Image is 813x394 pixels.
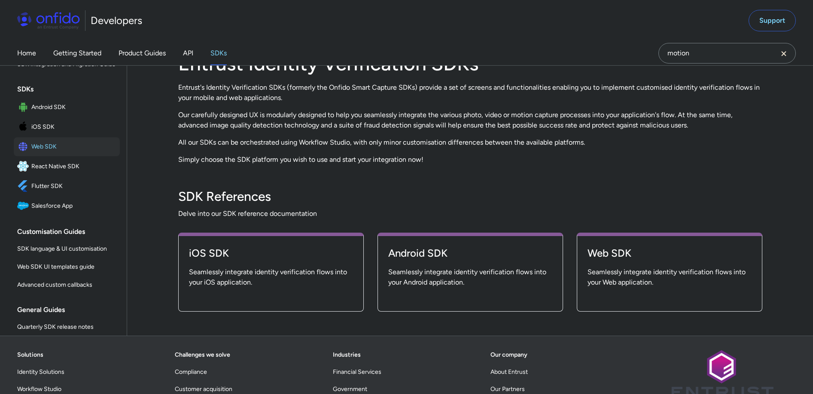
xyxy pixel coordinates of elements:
[17,81,123,98] div: SDKs
[14,276,120,294] a: Advanced custom callbacks
[17,367,64,377] a: Identity Solutions
[175,350,230,360] a: Challenges we solve
[17,301,123,318] div: General Guides
[17,223,123,240] div: Customisation Guides
[14,157,120,176] a: IconReact Native SDKReact Native SDK
[178,188,762,205] h3: SDK References
[17,350,43,360] a: Solutions
[14,98,120,117] a: IconAndroid SDKAndroid SDK
[31,180,116,192] span: Flutter SDK
[183,41,193,65] a: API
[17,121,31,133] img: IconiOS SDK
[490,367,528,377] a: About Entrust
[17,280,116,290] span: Advanced custom callbacks
[388,246,552,267] a: Android SDK
[658,43,796,64] input: Onfido search input field
[17,101,31,113] img: IconAndroid SDK
[14,258,120,276] a: Web SDK UI templates guide
[14,197,120,215] a: IconSalesforce AppSalesforce App
[31,121,116,133] span: iOS SDK
[178,82,762,103] p: Entrust's Identity Verification SDKs (formerly the Onfido Smart Capture SDKs) provide a set of sc...
[178,209,762,219] span: Delve into our SDK reference documentation
[17,244,116,254] span: SDK language & UI customisation
[178,137,762,148] p: All our SDKs can be orchestrated using Workflow Studio, with only minor customisation differences...
[119,41,166,65] a: Product Guides
[210,41,227,65] a: SDKs
[14,118,120,136] a: IconiOS SDKiOS SDK
[588,246,752,260] h4: Web SDK
[17,41,36,65] a: Home
[189,267,353,288] span: Seamlessly integrate identity verification flows into your iOS application.
[14,177,120,196] a: IconFlutter SDKFlutter SDK
[53,41,101,65] a: Getting Started
[14,240,120,258] a: SDK language & UI customisation
[178,155,762,165] p: Simply choose the SDK platform you wish to use and start your integration now!
[779,48,789,59] svg: Clear search field button
[17,161,31,173] img: IconReact Native SDK
[17,322,116,332] span: Quarterly SDK release notes
[388,246,552,260] h4: Android SDK
[17,262,116,272] span: Web SDK UI templates guide
[388,267,552,288] span: Seamlessly integrate identity verification flows into your Android application.
[17,141,31,153] img: IconWeb SDK
[14,318,120,336] a: Quarterly SDK release notes
[31,101,116,113] span: Android SDK
[333,350,361,360] a: Industries
[588,267,752,288] span: Seamlessly integrate identity verification flows into your Web application.
[31,141,116,153] span: Web SDK
[178,110,762,130] p: Our carefully designed UX is modularly designed to help you seamlessly integrate the various phot...
[588,246,752,267] a: Web SDK
[175,367,207,377] a: Compliance
[490,350,527,360] a: Our company
[333,367,381,377] a: Financial Services
[189,246,353,267] a: iOS SDK
[91,14,142,27] h1: Developers
[17,200,31,212] img: IconSalesforce App
[17,180,31,192] img: IconFlutter SDK
[31,200,116,212] span: Salesforce App
[31,161,116,173] span: React Native SDK
[749,10,796,31] a: Support
[189,246,353,260] h4: iOS SDK
[17,12,80,29] img: Onfido Logo
[14,137,120,156] a: IconWeb SDKWeb SDK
